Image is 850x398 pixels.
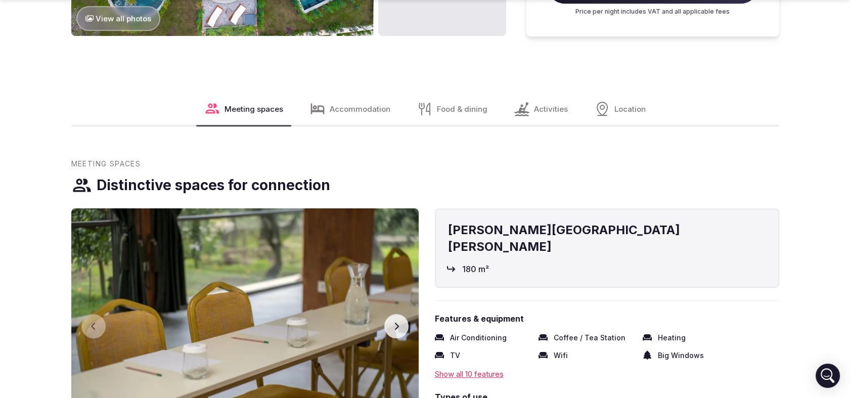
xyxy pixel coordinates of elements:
span: Activities [534,104,568,114]
span: Coffee / Tea Station [554,333,625,343]
span: Features & equipment [435,313,779,324]
span: Food & dining [437,104,487,114]
h4: [PERSON_NAME][GEOGRAPHIC_DATA][PERSON_NAME] [448,222,766,255]
span: Meeting spaces [225,104,283,114]
h3: Distinctive spaces for connection [97,175,330,195]
span: 180 m² [462,263,489,275]
span: Location [614,104,646,114]
span: Accommodation [330,104,390,114]
p: Price per night includes VAT and all applicable fees [547,7,759,16]
div: Show all 10 features [435,369,779,379]
div: Open Intercom Messenger [816,364,840,388]
span: Meeting Spaces [71,159,141,169]
span: Heating [658,333,686,343]
span: TV [450,350,460,361]
span: Big Windows [658,350,704,361]
span: Air Conditioning [450,333,507,343]
button: View all photos [76,6,161,31]
span: Wifi [554,350,568,361]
